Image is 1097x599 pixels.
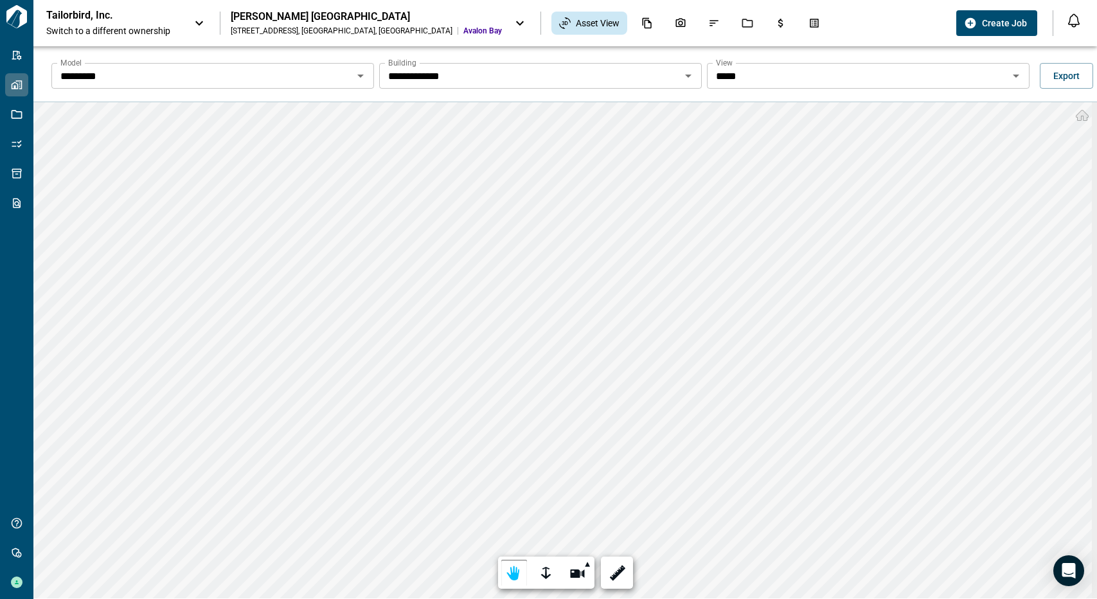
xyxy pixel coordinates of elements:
span: Switch to a different ownership [46,24,181,37]
span: Avalon Bay [463,26,502,36]
label: Building [388,57,416,68]
button: Export [1040,63,1093,89]
div: Asset View [551,12,627,35]
div: Takeoff Center [801,12,828,34]
p: Tailorbird, Inc. [46,9,162,22]
div: Budgets [767,12,794,34]
div: Jobs [734,12,761,34]
button: Open [352,67,370,85]
div: Issues & Info [700,12,727,34]
div: Photos [667,12,694,34]
button: Open [679,67,697,85]
span: Create Job [982,17,1027,30]
span: Export [1053,69,1080,82]
div: [PERSON_NAME] [GEOGRAPHIC_DATA] [231,10,502,23]
button: Open [1007,67,1025,85]
span: Asset View [576,17,620,30]
div: Documents [634,12,661,34]
label: Model [60,57,82,68]
div: [STREET_ADDRESS] , [GEOGRAPHIC_DATA] , [GEOGRAPHIC_DATA] [231,26,452,36]
button: Create Job [956,10,1037,36]
div: Open Intercom Messenger [1053,555,1084,586]
label: View [716,57,733,68]
button: Open notification feed [1064,10,1084,31]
